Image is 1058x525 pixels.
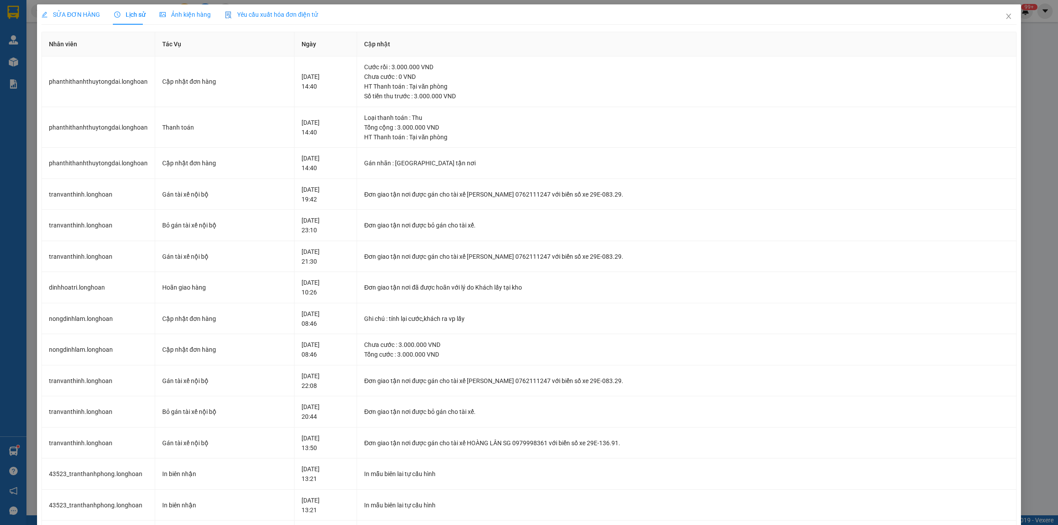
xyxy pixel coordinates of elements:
div: Bỏ gán tài xế nội bộ [162,220,287,230]
th: Ngày [294,32,357,56]
td: 43523_tranthanhphong.longhoan [42,490,155,521]
div: [DATE] 14:40 [302,72,350,91]
div: Đơn giao tận nơi được bỏ gán cho tài xế. [364,407,1009,417]
div: Chưa cước : 3.000.000 VND [364,340,1009,350]
span: SỬA ĐƠN HÀNG [41,11,100,18]
th: Cập nhật [357,32,1017,56]
td: tranvanthinh.longhoan [42,241,155,272]
span: Lịch sử [114,11,145,18]
td: phanthithanhthuytongdai.longhoan [42,148,155,179]
span: close [1005,13,1012,20]
th: Tác Vụ [155,32,294,56]
div: [DATE] 21:30 [302,247,350,266]
div: [DATE] 20:44 [302,402,350,421]
div: Loại thanh toán : Thu [364,113,1009,123]
button: Close [996,4,1021,29]
div: In biên nhận [162,500,287,510]
div: In biên nhận [162,469,287,479]
strong: BIÊN NHẬN VẬN CHUYỂN BẢO AN EXPRESS [20,13,186,22]
strong: (Công Ty TNHH Chuyển Phát Nhanh Bảo An - MST: 0109597835) [18,25,188,31]
td: tranvanthinh.longhoan [42,428,155,459]
th: Nhân viên [42,32,155,56]
div: Cước rồi : 3.000.000 VND [364,62,1009,72]
div: Cập nhật đơn hàng [162,345,287,354]
td: nongdinhlam.longhoan [42,303,155,335]
td: tranvanthinh.longhoan [42,365,155,397]
div: Gán tài xế nội bộ [162,190,287,199]
span: Ảnh kiện hàng [160,11,211,18]
div: Đơn giao tận nơi đã được hoãn với lý do Khách lấy tại kho [364,283,1009,292]
div: Tổng cộng : 3.000.000 VND [364,123,1009,132]
div: Hoãn giao hàng [162,283,287,292]
div: HT Thanh toán : Tại văn phòng [364,82,1009,91]
td: tranvanthinh.longhoan [42,179,155,210]
div: [DATE] 13:21 [302,495,350,515]
td: phanthithanhthuytongdai.longhoan [42,107,155,148]
td: tranvanthinh.longhoan [42,210,155,241]
div: Số tiền thu trước : 3.000.000 VND [364,91,1009,101]
div: In mẫu biên lai tự cấu hình [364,469,1009,479]
div: Gán tài xế nội bộ [162,376,287,386]
div: Đơn giao tận nơi được bỏ gán cho tài xế. [364,220,1009,230]
div: Thanh toán [162,123,287,132]
span: edit [41,11,48,18]
div: [DATE] 22:08 [302,371,350,391]
div: [DATE] 14:40 [302,118,350,137]
div: [DATE] 19:42 [302,185,350,204]
td: dinhhoatri.longhoan [42,272,155,303]
span: [PHONE_NUMBER] - [DOMAIN_NAME] [41,34,168,68]
img: icon [225,11,232,19]
div: In mẫu biên lai tự cấu hình [364,500,1009,510]
div: Cập nhật đơn hàng [162,314,287,324]
div: Ghi chú : tính lại cước,khách ra vp lấy [364,314,1009,324]
div: [DATE] 13:21 [302,464,350,484]
div: [DATE] 08:46 [302,340,350,359]
div: Đơn giao tận nơi được gán cho tài xế [PERSON_NAME] 0762111247 với biển số xe 29E-083.29. [364,190,1009,199]
div: HT Thanh toán : Tại văn phòng [364,132,1009,142]
div: Gán tài xế nội bộ [162,438,287,448]
td: nongdinhlam.longhoan [42,334,155,365]
div: Tổng cước : 3.000.000 VND [364,350,1009,359]
div: Cập nhật đơn hàng [162,77,287,86]
div: [DATE] 14:40 [302,153,350,173]
div: [DATE] 08:46 [302,309,350,328]
span: clock-circle [114,11,120,18]
div: Đơn giao tận nơi được gán cho tài xế HOÀNG LÂN SG 0979998361 với biển số xe 29E-136.91. [364,438,1009,448]
td: tranvanthinh.longhoan [42,396,155,428]
div: Đơn giao tận nơi được gán cho tài xế [PERSON_NAME] 0762111247 với biển số xe 29E-083.29. [364,376,1009,386]
div: Đơn giao tận nơi được gán cho tài xế [PERSON_NAME] 0762111247 với biển số xe 29E-083.29. [364,252,1009,261]
div: Gán tài xế nội bộ [162,252,287,261]
div: Bỏ gán tài xế nội bộ [162,407,287,417]
span: Yêu cầu xuất hóa đơn điện tử [225,11,318,18]
span: picture [160,11,166,18]
td: 43523_tranthanhphong.longhoan [42,458,155,490]
div: [DATE] 23:10 [302,216,350,235]
div: Cập nhật đơn hàng [162,158,287,168]
div: [DATE] 10:26 [302,278,350,297]
div: Chưa cước : 0 VND [364,72,1009,82]
td: phanthithanhthuytongdai.longhoan [42,56,155,107]
div: [DATE] 13:50 [302,433,350,453]
div: Gán nhãn : [GEOGRAPHIC_DATA] tận nơi [364,158,1009,168]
